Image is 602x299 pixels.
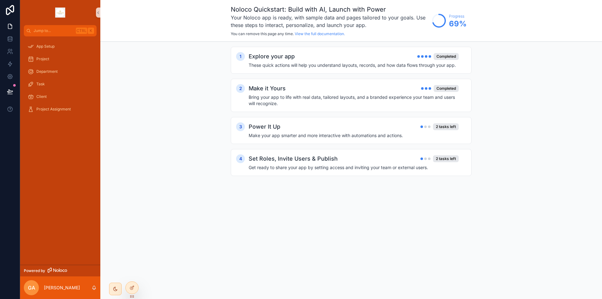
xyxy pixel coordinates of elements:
[24,91,97,102] a: Client
[231,5,429,14] h1: Noloco Quickstart: Build with AI, Launch with Power
[24,66,97,77] a: Department
[55,8,65,18] img: App logo
[36,44,55,49] span: App Setup
[36,69,58,74] span: Department
[449,14,467,19] span: Progress
[88,28,93,33] span: K
[28,284,35,291] span: GA
[24,41,97,52] a: App Setup
[20,36,100,123] div: scrollable content
[231,31,294,36] span: You can remove this page any time.
[20,265,100,276] a: Powered by
[36,94,47,99] span: Client
[34,28,73,33] span: Jump to...
[44,285,80,291] p: [PERSON_NAME]
[24,25,97,36] button: Jump to...CtrlK
[231,14,429,29] h3: Your Noloco app is ready, with sample data and pages tailored to your goals. Use these steps to i...
[24,53,97,65] a: Project
[24,104,97,115] a: Project Assignment
[76,28,87,34] span: Ctrl
[36,56,49,61] span: Project
[24,268,45,273] span: Powered by
[36,107,71,112] span: Project Assignment
[295,31,345,36] a: View the full documentation.
[449,19,467,29] span: 69 %
[24,78,97,90] a: Task
[36,82,45,87] span: Task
